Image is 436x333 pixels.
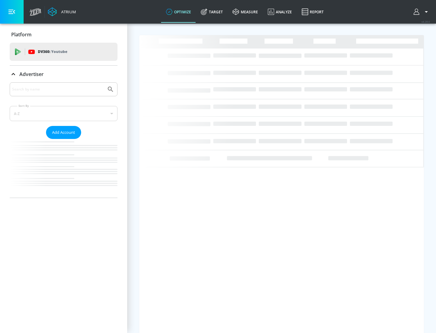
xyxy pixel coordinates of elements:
[10,66,117,83] div: Advertiser
[161,1,196,23] a: optimize
[196,1,228,23] a: Target
[10,26,117,43] div: Platform
[46,126,81,139] button: Add Account
[297,1,329,23] a: Report
[59,9,76,15] div: Atrium
[52,129,75,136] span: Add Account
[38,48,67,55] p: DV360:
[11,31,31,38] p: Platform
[10,43,117,61] div: DV360: Youtube
[421,20,430,23] span: v 4.28.0
[17,104,30,108] label: Sort By
[263,1,297,23] a: Analyze
[48,7,76,16] a: Atrium
[51,48,67,55] p: Youtube
[19,71,44,77] p: Advertiser
[10,106,117,121] div: A-Z
[228,1,263,23] a: measure
[12,85,104,93] input: Search by name
[10,139,117,198] nav: list of Advertiser
[10,82,117,198] div: Advertiser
